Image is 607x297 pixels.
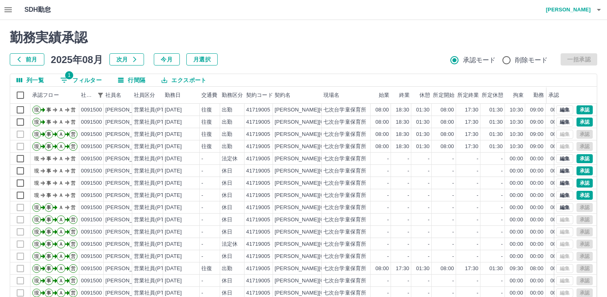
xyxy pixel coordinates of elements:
div: 0091500 [81,131,102,138]
div: - [477,155,478,163]
div: 01:30 [416,131,430,138]
button: 編集 [556,105,573,114]
div: 終業 [391,87,411,104]
div: - [477,216,478,224]
div: 41719005 [246,216,270,224]
div: 遅刻等 [546,87,566,104]
text: Ａ [59,119,63,125]
div: 所定開始 [432,87,456,104]
div: 勤務区分 [220,87,245,104]
div: - [408,179,409,187]
div: 18:30 [396,106,409,114]
div: 08:00 [441,106,454,114]
div: 00:00 [510,155,523,163]
div: 00:00 [510,204,523,212]
div: 41719005 [246,167,270,175]
button: 編集 [556,166,573,175]
div: 10:30 [510,131,523,138]
div: - [501,179,503,187]
div: 出勤 [222,118,232,126]
button: エクスポート [155,74,213,86]
div: - [201,167,203,175]
div: [PERSON_NAME] [105,192,150,199]
div: [PERSON_NAME][GEOGRAPHIC_DATA] [275,192,375,199]
div: 休日 [222,204,232,212]
div: - [408,216,409,224]
text: Ａ [59,217,63,223]
div: 勤務 [533,87,544,104]
text: 現 [34,119,39,125]
div: [PERSON_NAME] [105,167,150,175]
button: 承認 [576,179,593,188]
div: 往復 [201,118,212,126]
div: 契約コード [245,87,273,104]
span: 削除モード [515,55,548,65]
div: 勤務日 [165,87,181,104]
div: [DATE] [165,228,182,236]
div: 17:30 [465,131,478,138]
div: 1件のフィルターを適用中 [95,90,106,101]
text: 営 [71,168,76,174]
div: - [408,167,409,175]
div: 拘束 [505,87,525,104]
div: 00:00 [550,118,564,126]
div: 営業社員(PT契約) [134,216,177,224]
div: - [477,192,478,199]
div: [PERSON_NAME] [105,106,150,114]
div: 00:00 [530,167,544,175]
div: 0091500 [81,179,102,187]
text: 現 [34,156,39,162]
div: - [452,155,454,163]
div: - [387,167,389,175]
div: 17:30 [465,106,478,114]
text: 営 [71,107,76,113]
div: 往復 [201,131,212,138]
text: 現 [34,144,39,149]
div: 営業社員(PT契約) [134,118,177,126]
text: 営 [71,180,76,186]
div: 営業社員(PT契約) [134,155,177,163]
div: 承認 [547,87,589,104]
div: 08:00 [376,106,389,114]
div: 41719005 [246,179,270,187]
div: 08:00 [441,131,454,138]
text: Ａ [59,205,63,210]
div: 往復 [201,143,212,151]
div: - [452,167,454,175]
div: 営業社員(PT契約) [134,179,177,187]
div: 七次台学童保育所 [323,167,366,175]
div: - [201,155,203,163]
div: [PERSON_NAME] [105,228,150,236]
div: - [387,204,389,212]
div: - [452,216,454,224]
div: 00:00 [550,204,564,212]
div: 00:00 [550,155,564,163]
button: 編集 [556,154,573,163]
div: 41719005 [246,131,270,138]
button: 編集 [556,191,573,200]
div: 営業社員(PT契約) [134,143,177,151]
div: 七次台学童保育所 [323,216,366,224]
div: - [477,167,478,175]
div: 七次台学童保育所 [323,192,366,199]
div: 0091500 [81,228,102,236]
button: 承認 [576,118,593,127]
text: 事 [46,144,51,149]
div: 00:00 [530,179,544,187]
div: 営業社員(PT契約) [134,228,177,236]
button: フィルター表示 [54,74,108,86]
div: 七次台学童保育所 [323,118,366,126]
div: - [428,216,430,224]
div: [PERSON_NAME] [105,216,150,224]
div: - [501,192,503,199]
div: 00:00 [510,179,523,187]
div: 01:30 [416,143,430,151]
div: 17:30 [465,118,478,126]
button: 前月 [10,53,44,66]
div: 営業社員(PT契約) [134,167,177,175]
div: 10:30 [510,118,523,126]
div: - [501,204,503,212]
div: - [387,155,389,163]
div: 08:00 [441,143,454,151]
div: 08:00 [376,118,389,126]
